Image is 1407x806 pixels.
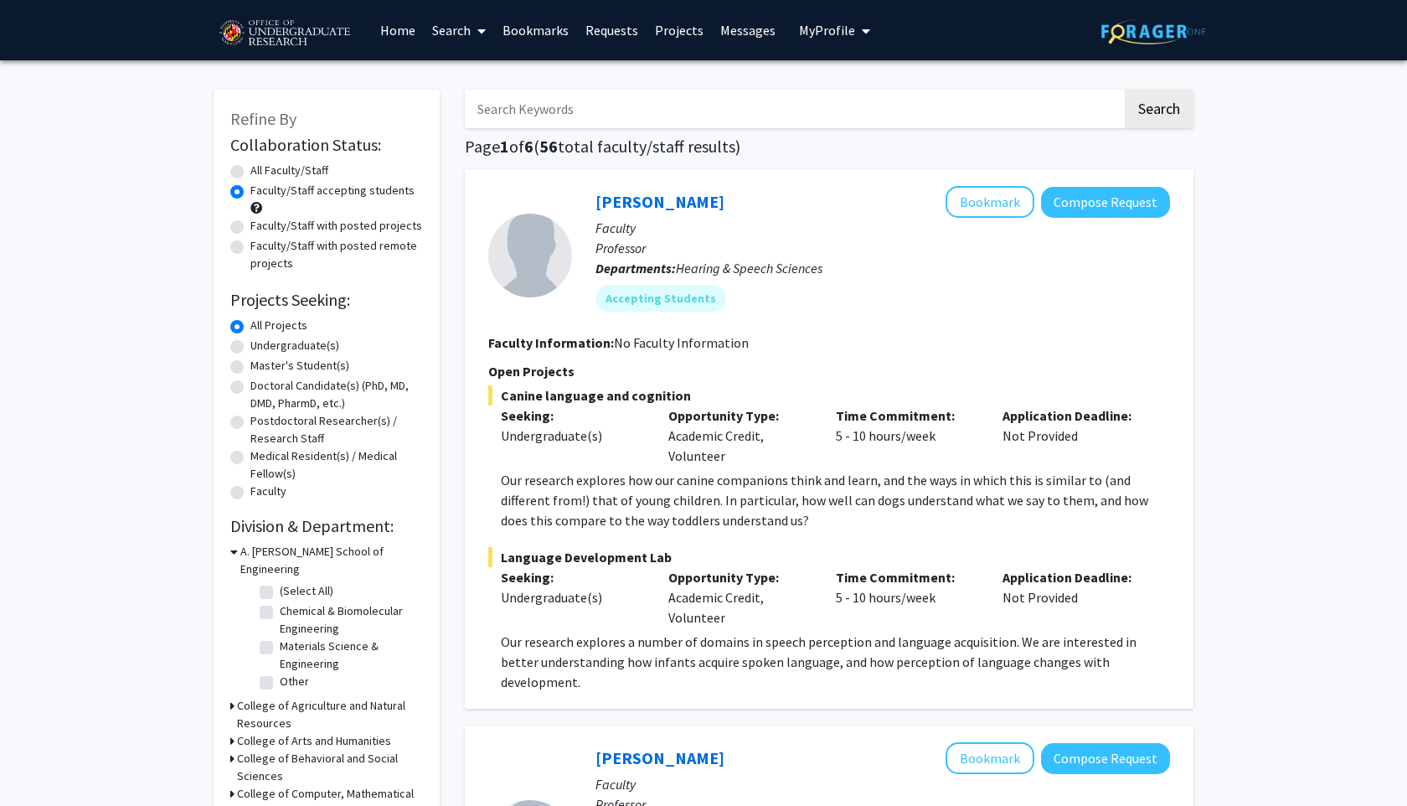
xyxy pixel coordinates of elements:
label: Postdoctoral Researcher(s) / Research Staff [250,412,423,447]
mat-chip: Accepting Students [595,285,726,312]
label: Chemical & Biomolecular Engineering [280,602,419,638]
label: Faculty/Staff with posted projects [250,217,422,235]
img: University of Maryland Logo [214,13,355,54]
h3: College of Arts and Humanities [237,732,391,750]
span: No Faculty Information [614,334,749,351]
p: Opportunity Type: [668,567,811,587]
p: Our research explores how our canine companions think and learn, and the ways in which this is si... [501,470,1170,530]
iframe: Chat [13,731,71,793]
a: [PERSON_NAME] [595,747,724,768]
div: Academic Credit, Volunteer [656,406,823,466]
p: Seeking: [501,567,643,587]
a: Messages [712,1,784,59]
span: 56 [539,136,558,157]
a: Projects [647,1,712,59]
div: 5 - 10 hours/week [823,567,991,628]
h2: Projects Seeking: [230,290,423,310]
h3: College of Agriculture and Natural Resources [237,697,423,732]
p: Professor [595,238,1170,258]
p: Time Commitment: [836,406,978,426]
label: Materials Science & Engineering [280,638,419,673]
div: Not Provided [990,567,1157,628]
h1: Page of ( total faculty/staff results) [465,137,1193,157]
button: Add Yasmeen Faroqi-Shah to Bookmarks [946,742,1034,774]
label: Faculty/Staff accepting students [250,182,415,199]
label: Medical Resident(s) / Medical Fellow(s) [250,447,423,483]
span: Canine language and cognition [488,385,1170,406]
a: Requests [577,1,647,59]
p: Opportunity Type: [668,406,811,426]
label: All Projects [250,317,307,334]
p: Application Deadline: [1002,406,1145,426]
div: Academic Credit, Volunteer [656,567,823,628]
p: Faculty [595,218,1170,238]
a: [PERSON_NAME] [595,191,724,212]
label: All Faculty/Staff [250,162,328,179]
span: Refine By [230,108,296,129]
span: Language Development Lab [488,547,1170,567]
span: Hearing & Speech Sciences [676,260,822,276]
label: Master's Student(s) [250,357,349,375]
button: Add Rochelle Newman to Bookmarks [946,186,1034,218]
label: Other [280,673,309,690]
p: Faculty [595,774,1170,794]
span: My Profile [799,22,855,39]
a: Search [424,1,494,59]
p: Time Commitment: [836,567,978,587]
button: Search [1125,90,1193,128]
span: 1 [500,136,509,157]
button: Compose Request to Rochelle Newman [1041,187,1170,218]
b: Faculty Information: [488,334,614,351]
h3: A. [PERSON_NAME] School of Engineering [240,543,423,578]
label: Undergraduate(s) [250,337,339,354]
input: Search Keywords [465,90,1122,128]
label: Faculty/Staff with posted remote projects [250,237,423,272]
span: 6 [524,136,533,157]
div: Undergraduate(s) [501,426,643,446]
a: Bookmarks [494,1,577,59]
button: Compose Request to Yasmeen Faroqi-Shah [1041,743,1170,774]
p: Our research explores a number of domains in speech perception and language acquisition. We are i... [501,632,1170,692]
label: Faculty [250,483,286,500]
h3: College of Behavioral and Social Sciences [237,750,423,785]
p: Open Projects [488,361,1170,381]
label: (Select All) [280,582,333,600]
h2: Collaboration Status: [230,135,423,155]
h2: Division & Department: [230,516,423,536]
img: ForagerOne Logo [1101,18,1206,44]
div: 5 - 10 hours/week [823,406,991,466]
label: Doctoral Candidate(s) (PhD, MD, DMD, PharmD, etc.) [250,377,423,412]
a: Home [372,1,424,59]
p: Application Deadline: [1002,567,1145,587]
b: Departments: [595,260,676,276]
div: Undergraduate(s) [501,587,643,607]
div: Not Provided [990,406,1157,466]
p: Seeking: [501,406,643,426]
